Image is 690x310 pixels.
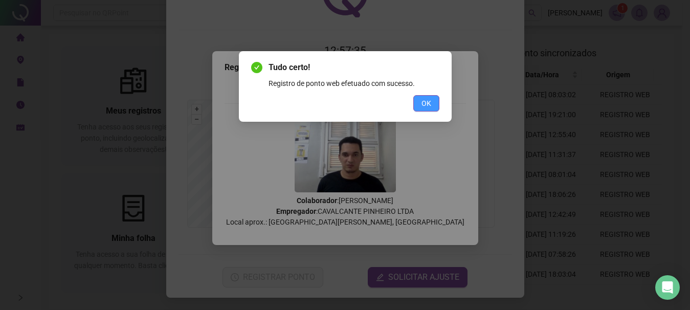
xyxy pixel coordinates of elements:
span: check-circle [251,62,262,73]
div: Registro de ponto web efetuado com sucesso. [269,78,439,89]
button: OK [413,95,439,112]
span: OK [421,98,431,109]
div: Open Intercom Messenger [655,275,680,300]
span: Tudo certo! [269,61,439,74]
